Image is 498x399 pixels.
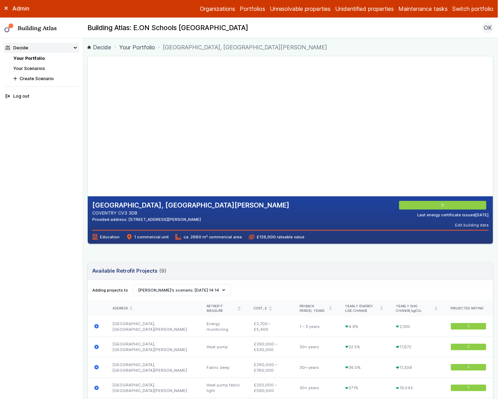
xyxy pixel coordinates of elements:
div: 2,100 [389,316,444,337]
div: 17,672 [389,337,444,357]
button: [PERSON_NAME]’s scenario; [DATE] 14:14 [132,284,231,296]
div: [GEOGRAPHIC_DATA], [GEOGRAPHIC_DATA][PERSON_NAME] [106,357,200,378]
div: 19,543 [389,378,444,398]
div: [GEOGRAPHIC_DATA], [GEOGRAPHIC_DATA][PERSON_NAME] [106,316,200,337]
span: C [442,203,445,208]
div: 32.5% [339,337,390,357]
div: £260,000 – £760,000 [247,357,293,378]
a: Organizations [200,5,235,13]
div: Heat pump [200,337,247,357]
span: (9) [159,267,166,275]
div: 17,309 [389,357,444,378]
div: 30+ years [293,337,338,357]
span: C [467,365,470,370]
span: 1 commercial unit [127,234,169,240]
span: Payback period, years [299,304,327,313]
button: OK [482,22,493,33]
span: C [467,345,470,349]
div: 4.9% [339,316,390,337]
div: Last energy certificate issued [417,212,489,218]
button: Switch portfolio [452,5,493,13]
div: £250,000 – £590,000 [247,378,293,398]
span: kgCO₂ [411,309,421,313]
button: Create Scenario [11,73,79,84]
a: Your Portfolio [119,43,155,51]
div: 37.1% [339,378,390,398]
div: Fabric deep [200,357,247,378]
span: Adding projects to [92,287,128,293]
span: Education [92,234,120,240]
time: [DATE] [475,212,489,217]
span: C [467,324,470,329]
a: Decide [87,43,111,51]
a: Unresolvable properties [270,5,331,13]
span: £126,000 rateable value [249,234,304,240]
a: Maintenance tasks [398,5,448,13]
a: Unidentified properties [335,5,394,13]
div: Heat pump fabric light [200,378,247,398]
a: Your Scenarios [13,66,45,71]
div: £260,000 – £530,000 [247,337,293,357]
span: Retrofit measure [207,304,236,313]
div: Provided address: [STREET_ADDRESS][PERSON_NAME] [92,217,289,222]
div: Decide [6,44,28,51]
a: Portfolios [240,5,265,13]
div: 30+ years [293,357,338,378]
span: Cost, £ [254,306,267,311]
h3: Available Retrofit Projects [92,267,166,275]
img: main-0bbd2752.svg [5,23,14,33]
div: 1 – 3 years [293,316,338,337]
address: COVENTRY CV3 3DB [92,210,289,216]
span: OK [484,23,492,32]
span: Yearly GHG change, [396,304,433,313]
span: Yearly energy use change [345,304,378,313]
a: Your Portfolio [13,56,45,61]
div: [GEOGRAPHIC_DATA], [GEOGRAPHIC_DATA][PERSON_NAME] [106,378,200,398]
span: Address [113,306,128,311]
span: C [467,386,470,390]
div: 36.0% [339,357,390,378]
div: £2,700 – £5,400 [247,316,293,337]
div: 30+ years [293,378,338,398]
button: Log out [3,91,79,101]
h2: [GEOGRAPHIC_DATA], [GEOGRAPHIC_DATA][PERSON_NAME] [92,201,289,210]
div: Energy monitoring [200,316,247,337]
div: [GEOGRAPHIC_DATA], [GEOGRAPHIC_DATA][PERSON_NAME] [106,337,200,357]
div: Projected rating [451,306,486,311]
span: ca. 2680 m² commercial area [175,234,242,240]
summary: Decide [3,43,79,53]
span: [GEOGRAPHIC_DATA], [GEOGRAPHIC_DATA][PERSON_NAME] [163,43,327,51]
h2: Building Atlas: E.ON Schools [GEOGRAPHIC_DATA] [87,23,248,33]
button: Edit building data [455,222,489,228]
